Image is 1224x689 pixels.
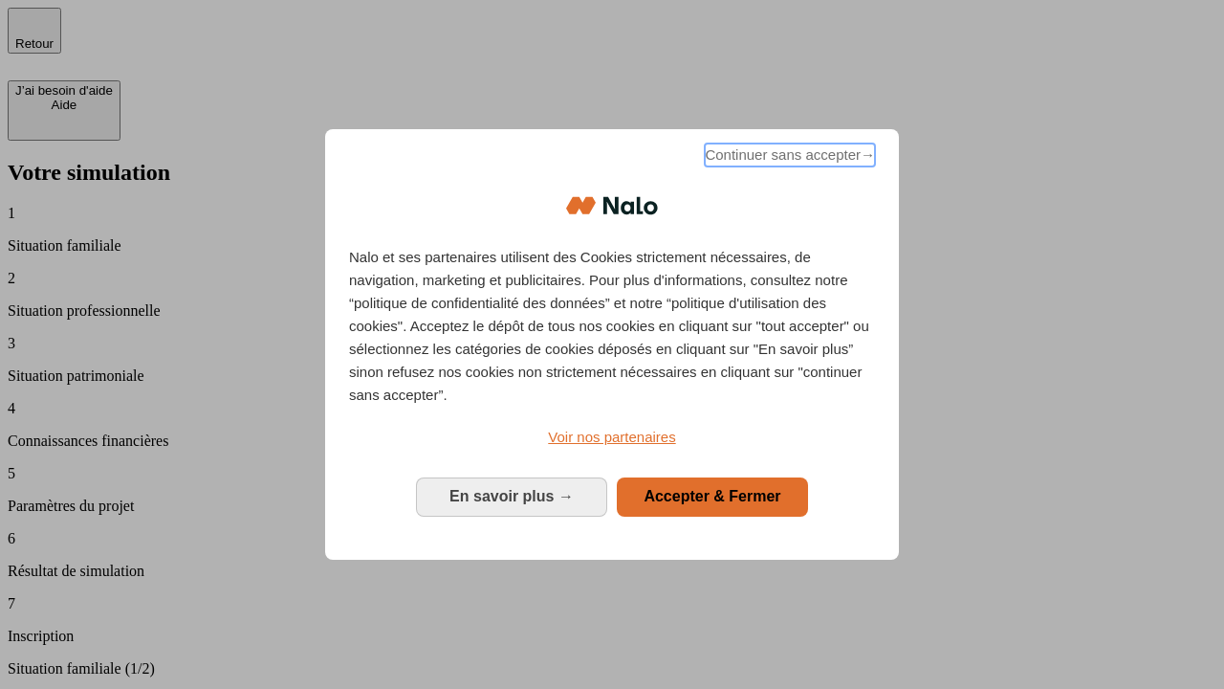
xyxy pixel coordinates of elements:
p: Nalo et ses partenaires utilisent des Cookies strictement nécessaires, de navigation, marketing e... [349,246,875,407]
span: En savoir plus → [449,488,574,504]
span: Accepter & Fermer [644,488,780,504]
button: Accepter & Fermer: Accepter notre traitement des données et fermer [617,478,808,516]
span: Voir nos partenaires [548,429,675,445]
img: Logo [566,177,658,234]
div: Bienvenue chez Nalo Gestion du consentement [325,129,899,559]
button: En savoir plus: Configurer vos consentements [416,478,607,516]
span: Continuer sans accepter→ [705,144,875,167]
a: Voir nos partenaires [349,426,875,449]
